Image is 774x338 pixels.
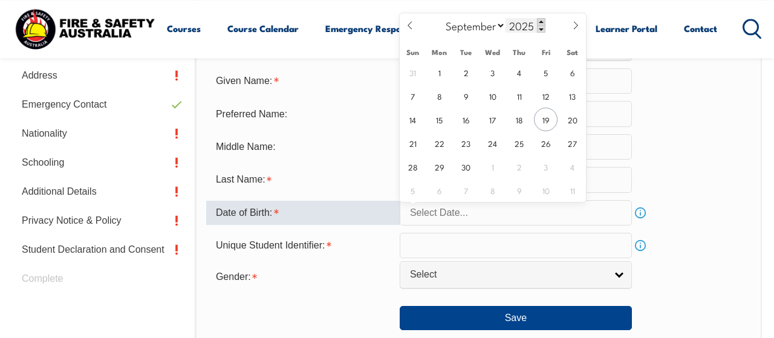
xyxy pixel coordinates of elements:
span: October 11, 2025 [561,178,584,202]
span: September 7, 2025 [401,84,424,108]
span: Tue [453,48,480,56]
div: Date of Birth is required. [206,201,400,225]
span: Sun [400,48,426,56]
a: Additional Details [12,177,189,206]
span: Select [410,268,606,281]
span: September 26, 2025 [534,131,558,155]
a: Learner Portal [596,14,657,43]
select: Month [440,18,506,33]
span: September 28, 2025 [401,155,424,178]
span: September 11, 2025 [507,84,531,108]
span: October 2, 2025 [507,155,531,178]
span: September 19, 2025 [534,108,558,131]
span: October 5, 2025 [401,178,424,202]
div: Unique Student Identifier is required. [206,234,400,257]
span: September 2, 2025 [454,60,478,84]
a: Address [12,61,189,90]
span: October 10, 2025 [534,178,558,202]
span: September 29, 2025 [428,155,451,178]
a: Privacy Notice & Policy [12,206,189,235]
span: September 14, 2025 [401,108,424,131]
div: Last Name is required. [206,168,400,191]
span: October 1, 2025 [481,155,504,178]
input: Year [506,18,545,33]
button: Save [400,306,632,330]
span: September 27, 2025 [561,131,584,155]
span: September 1, 2025 [428,60,451,84]
a: Info [632,237,649,254]
span: September 21, 2025 [401,131,424,155]
span: September 13, 2025 [561,84,584,108]
span: September 20, 2025 [561,108,584,131]
span: August 31, 2025 [401,60,424,84]
span: September 4, 2025 [507,60,531,84]
span: October 9, 2025 [507,178,531,202]
span: Fri [533,48,559,56]
span: October 3, 2025 [534,155,558,178]
span: October 4, 2025 [561,155,584,178]
span: September 18, 2025 [507,108,531,131]
span: October 6, 2025 [428,178,451,202]
span: September 12, 2025 [534,84,558,108]
input: 10 Characters no 1, 0, O or I [400,233,632,258]
span: September 9, 2025 [454,84,478,108]
span: September 24, 2025 [481,131,504,155]
span: Thu [506,48,533,56]
span: September 3, 2025 [481,60,504,84]
span: September 16, 2025 [454,108,478,131]
a: Info [632,204,649,221]
span: September 8, 2025 [428,84,451,108]
a: Nationality [12,119,189,148]
span: September 30, 2025 [454,155,478,178]
span: September 10, 2025 [481,84,504,108]
a: Contact [684,14,717,43]
span: September 15, 2025 [428,108,451,131]
span: September 17, 2025 [481,108,504,131]
a: Emergency Contact [12,90,189,119]
span: October 7, 2025 [454,178,478,202]
span: September 5, 2025 [534,60,558,84]
span: Mon [426,48,453,56]
input: Select Date... [400,200,632,226]
a: Student Declaration and Consent [12,235,189,264]
a: Schooling [12,148,189,177]
span: October 8, 2025 [481,178,504,202]
a: Emergency Response Services [325,14,454,43]
span: September 25, 2025 [507,131,531,155]
div: Gender is required. [206,265,400,288]
span: September 23, 2025 [454,131,478,155]
span: September 22, 2025 [428,131,451,155]
span: September 6, 2025 [561,60,584,84]
div: Preferred Name: [206,102,400,125]
div: Given Name is required. [206,70,400,93]
span: Wed [480,48,506,56]
a: Courses [167,14,201,43]
div: Middle Name: [206,135,400,158]
a: Course Calendar [227,14,299,43]
span: Sat [559,48,586,56]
